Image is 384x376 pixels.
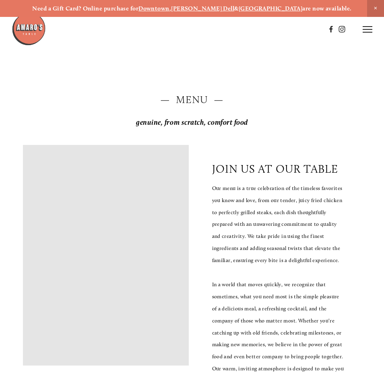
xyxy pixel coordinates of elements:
[212,162,339,176] p: join us at our table
[302,5,351,12] strong: are now available.
[212,182,345,267] p: Our menu is a true celebration of the timeless favorites you know and love, from our tender, juic...
[136,118,248,127] em: genuine, from scratch, comfort food
[239,5,303,12] a: [GEOGRAPHIC_DATA]
[234,5,238,12] strong: &
[32,5,138,12] strong: Need a Gift Card? Online purchase for
[171,5,234,12] a: [PERSON_NAME] Dell
[138,5,169,12] a: Downtown
[169,5,171,12] strong: ,
[23,93,361,107] h2: — Menu —
[12,12,46,46] img: Amaro's Table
